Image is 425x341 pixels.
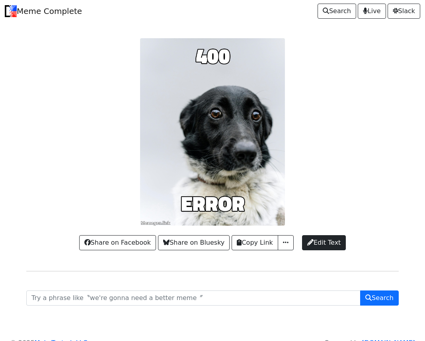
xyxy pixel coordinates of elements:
button: Copy Link [232,235,278,250]
img: Meme Complete [5,5,17,17]
span: Live [363,6,381,16]
input: Try a phrase like〝we're gonna need a better meme〞 [26,290,361,306]
span: Share on Facebook [84,238,151,247]
a: Edit Text [302,235,346,250]
span: Slack [393,6,415,16]
span: Edit Text [307,238,341,247]
a: Search [318,4,356,19]
a: Live [358,4,386,19]
a: Meme Complete [5,3,82,19]
button: Search [360,290,399,306]
span: Share on Bluesky [163,238,224,247]
span: Search [323,6,351,16]
a: Slack [388,4,420,19]
span: Search [365,293,394,303]
a: Share on Facebook [79,235,156,250]
a: Share on Bluesky [158,235,230,250]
